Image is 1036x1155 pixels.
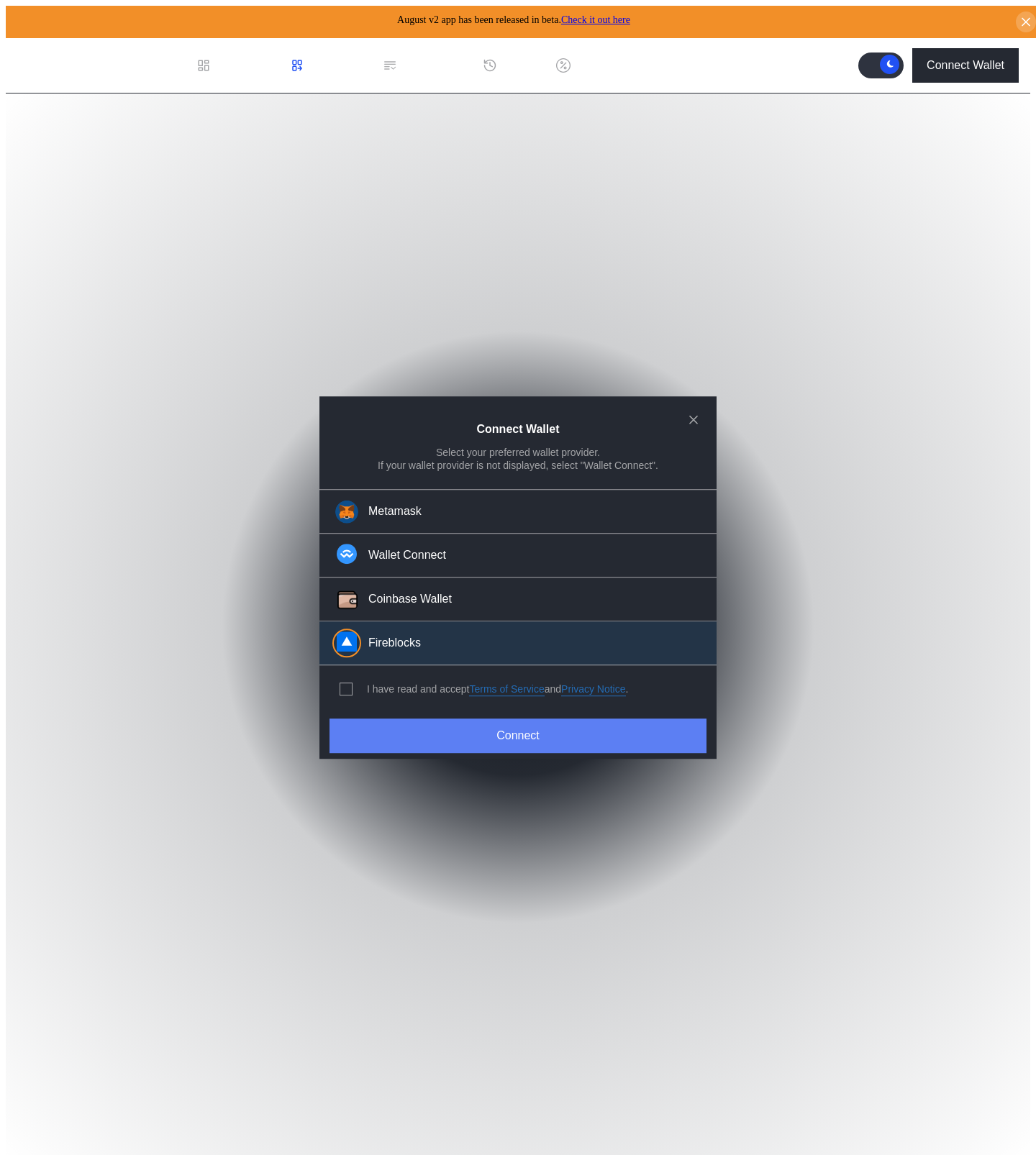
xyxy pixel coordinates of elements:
button: Wallet Connect [319,534,717,577]
div: Loan Book [310,59,365,72]
div: Discount Factors [576,59,663,72]
div: Coinbase Wallet [368,592,452,607]
div: Connect Wallet [927,59,1004,72]
div: Fireblocks [368,636,421,651]
div: If your wallet provider is not displayed, select "Wallet Connect". [378,459,658,472]
img: Fireblocks [337,631,357,652]
div: Select your preferred wallet provider. [436,446,600,459]
img: Coinbase Wallet [335,588,360,612]
div: I have read and accept . [367,682,628,696]
button: close modal [682,408,705,431]
span: August v2 app has been released in beta. [397,14,630,25]
button: Metamask [319,489,717,534]
a: Check it out here [561,14,630,25]
button: Connect [330,718,706,753]
div: Permissions [403,59,465,72]
span: and [545,683,561,696]
div: History [503,59,539,72]
div: Wallet Connect [368,548,446,563]
div: Metamask [368,504,422,519]
button: FireblocksFireblocks [319,621,717,665]
h2: Connect Wallet [477,424,560,437]
div: Dashboard [217,59,273,72]
a: Terms of Service [469,682,544,696]
button: Coinbase WalletCoinbase Wallet [319,577,717,621]
a: Privacy Notice [561,682,625,696]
